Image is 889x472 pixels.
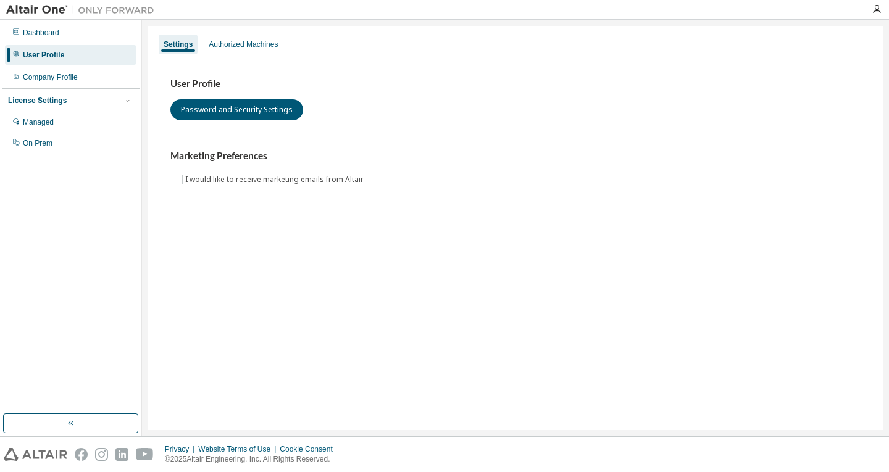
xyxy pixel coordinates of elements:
[170,78,861,90] h3: User Profile
[75,448,88,461] img: facebook.svg
[95,448,108,461] img: instagram.svg
[170,150,861,162] h3: Marketing Preferences
[209,39,278,49] div: Authorized Machines
[165,444,198,454] div: Privacy
[164,39,193,49] div: Settings
[23,28,59,38] div: Dashboard
[170,99,303,120] button: Password and Security Settings
[23,138,52,148] div: On Prem
[23,72,78,82] div: Company Profile
[23,50,64,60] div: User Profile
[185,172,366,187] label: I would like to receive marketing emails from Altair
[4,448,67,461] img: altair_logo.svg
[198,444,280,454] div: Website Terms of Use
[6,4,161,16] img: Altair One
[165,454,340,465] p: © 2025 Altair Engineering, Inc. All Rights Reserved.
[136,448,154,461] img: youtube.svg
[115,448,128,461] img: linkedin.svg
[23,117,54,127] div: Managed
[280,444,340,454] div: Cookie Consent
[8,96,67,106] div: License Settings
